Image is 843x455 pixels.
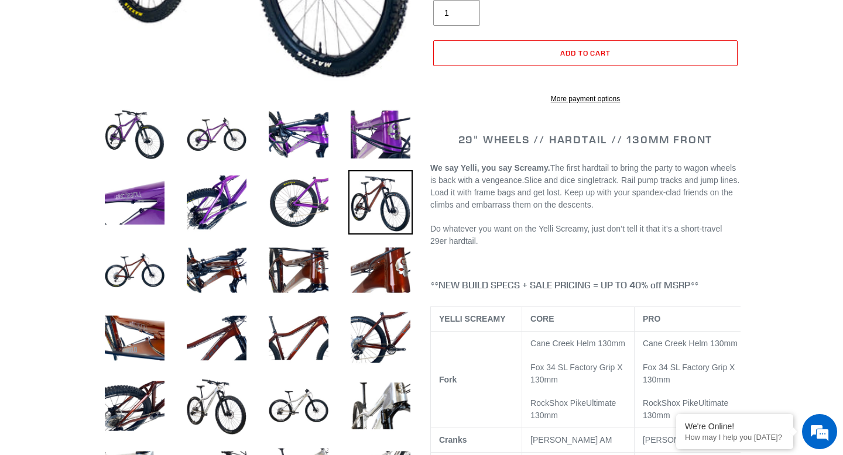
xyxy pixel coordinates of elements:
[348,306,413,370] img: Load image into Gallery viewer, YELLI SCREAMY - Complete Bike
[266,306,331,370] img: Load image into Gallery viewer, YELLI SCREAMY - Complete Bike
[184,238,249,302] img: Load image into Gallery viewer, YELLI SCREAMY - Complete Bike
[433,94,738,104] a: More payment options
[530,435,612,444] span: [PERSON_NAME] AM
[266,170,331,235] img: Load image into Gallery viewer, YELLI SCREAMY - Complete Bike
[102,102,167,167] img: Load image into Gallery viewer, YELLI SCREAMY - Complete Bike
[643,398,698,408] span: RockShox Pike
[102,374,167,438] img: Load image into Gallery viewer, YELLI SCREAMY - Complete Bike
[184,170,249,235] img: Load image into Gallery viewer, YELLI SCREAMY - Complete Bike
[643,314,660,323] b: PRO
[685,422,784,431] div: We're Online!
[184,102,249,167] img: Load image into Gallery viewer, YELLI SCREAMY - Complete Bike
[530,337,626,350] p: Cane Creek Helm 130mm
[430,280,741,291] h4: **NEW BUILD SPECS + SALE PRICING = UP TO 40% off MSRP**
[430,163,550,173] b: We say Yelli, you say Screamy.
[560,49,611,57] span: Add to cart
[102,238,167,302] img: Load image into Gallery viewer, YELLI SCREAMY - Complete Bike
[530,361,626,386] p: Fox 34 SL Factory Grip X 130mm
[348,102,413,167] img: Load image into Gallery viewer, YELLI SCREAMY - Complete Bike
[430,224,722,246] span: Do whatever you want on the Yelli Screamy, just don’t tell it that it’s a short-travel 29er hardt...
[348,170,413,235] img: Load image into Gallery viewer, YELLI SCREAMY - Complete Bike
[685,433,784,442] p: How may I help you today?
[530,398,586,408] span: RockShox Pike
[348,374,413,438] img: Load image into Gallery viewer, YELLI SCREAMY - Complete Bike
[643,435,724,444] span: [PERSON_NAME] AM
[266,374,331,438] img: Load image into Gallery viewer, YELLI SCREAMY - Complete Bike
[430,162,741,211] p: Slice and dice singletrack. Rail pump tracks and jump lines. Load it with frame bags and get lost...
[643,337,742,350] p: Cane Creek Helm 130mm
[439,314,506,323] b: YELLI SCREAMY
[643,361,742,386] p: Fox 34 SL Factory Grip X 130mm
[458,133,713,146] span: 29" WHEELS // HARDTAIL // 130MM FRONT
[530,314,554,323] b: CORE
[266,102,331,167] img: Load image into Gallery viewer, YELLI SCREAMY - Complete Bike
[439,435,467,444] b: Cranks
[348,238,413,302] img: Load image into Gallery viewer, YELLI SCREAMY - Complete Bike
[433,40,738,66] button: Add to cart
[184,374,249,438] img: Load image into Gallery viewer, YELLI SCREAMY - Complete Bike
[102,170,167,235] img: Load image into Gallery viewer, YELLI SCREAMY - Complete Bike
[439,375,457,384] b: Fork
[184,306,249,370] img: Load image into Gallery viewer, YELLI SCREAMY - Complete Bike
[102,306,167,370] img: Load image into Gallery viewer, YELLI SCREAMY - Complete Bike
[266,238,331,302] img: Load image into Gallery viewer, YELLI SCREAMY - Complete Bike
[430,163,736,185] span: The first hardtail to bring the party to wagon wheels is back with a vengeance.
